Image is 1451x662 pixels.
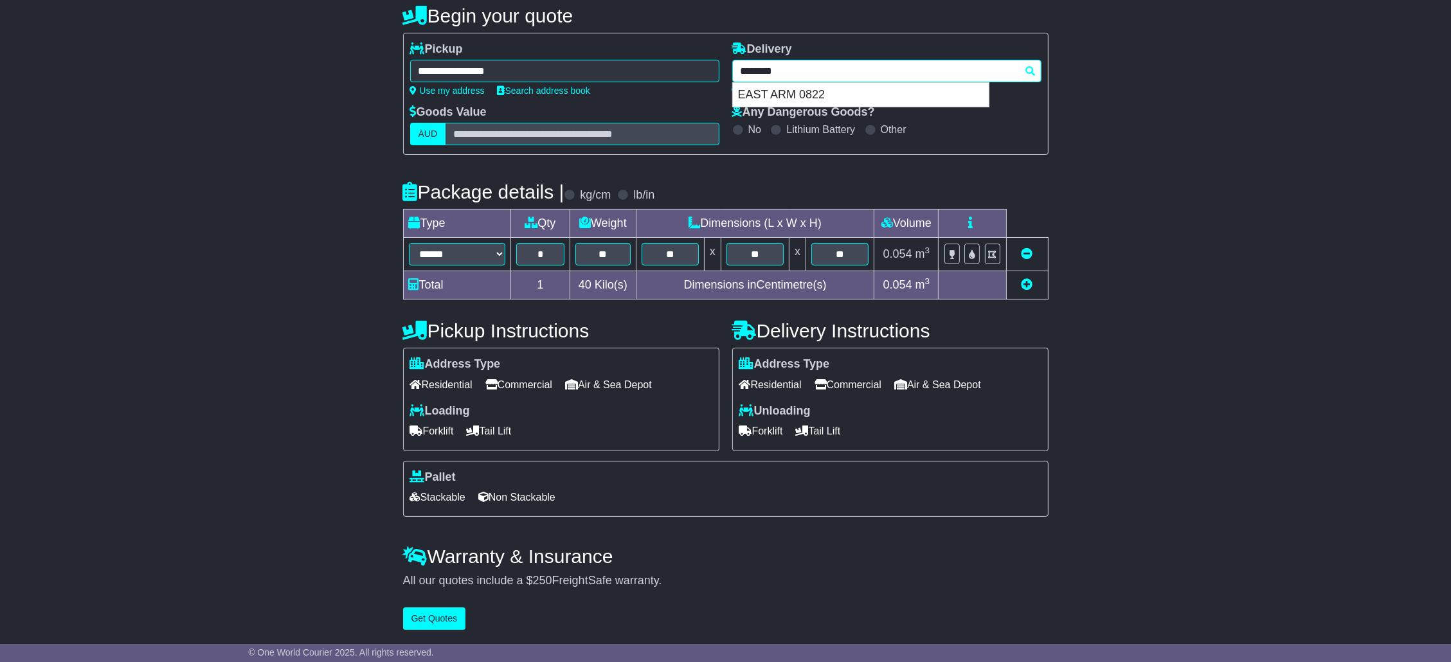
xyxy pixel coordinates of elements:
span: Forklift [739,421,783,441]
h4: Pickup Instructions [403,320,719,341]
td: Kilo(s) [570,271,636,300]
span: Commercial [485,375,552,395]
label: Unloading [739,404,811,418]
span: Tail Lift [467,421,512,441]
button: Get Quotes [403,607,466,630]
label: Any Dangerous Goods? [732,105,875,120]
label: Lithium Battery [786,123,855,136]
label: kg/cm [580,188,611,202]
label: Pallet [410,470,456,485]
a: Search address book [498,85,590,96]
span: Non Stackable [478,487,555,507]
td: x [704,238,721,271]
span: Forklift [410,421,454,441]
td: Weight [570,210,636,238]
td: Total [403,271,510,300]
td: Dimensions (L x W x H) [636,210,874,238]
td: Dimensions in Centimetre(s) [636,271,874,300]
span: 0.054 [883,278,912,291]
span: Tail Lift [796,421,841,441]
label: lb/in [633,188,654,202]
td: Qty [510,210,570,238]
label: No [748,123,761,136]
span: Residential [410,375,473,395]
span: m [915,278,930,291]
div: All our quotes include a $ FreightSafe warranty. [403,574,1049,588]
span: Residential [739,375,802,395]
h4: Begin your quote [403,5,1049,26]
div: EAST ARM 0822 [733,83,989,107]
label: Address Type [739,357,830,371]
h4: Delivery Instructions [732,320,1049,341]
td: x [789,238,806,271]
sup: 3 [925,246,930,255]
label: Goods Value [410,105,487,120]
h4: Package details | [403,181,564,202]
span: Air & Sea Depot [894,375,981,395]
span: Stackable [410,487,465,507]
span: 40 [579,278,591,291]
a: Remove this item [1022,247,1033,260]
span: m [915,247,930,260]
sup: 3 [925,276,930,286]
td: Volume [874,210,939,238]
label: Pickup [410,42,463,57]
span: 250 [533,574,552,587]
span: Commercial [815,375,881,395]
span: © One World Courier 2025. All rights reserved. [248,647,434,658]
span: 0.054 [883,247,912,260]
label: Loading [410,404,470,418]
h4: Warranty & Insurance [403,546,1049,567]
label: AUD [410,123,446,145]
a: Use my address [410,85,485,96]
label: Other [881,123,906,136]
label: Address Type [410,357,501,371]
td: 1 [510,271,570,300]
label: Delivery [732,42,792,57]
span: Air & Sea Depot [565,375,652,395]
td: Type [403,210,510,238]
a: Add new item [1022,278,1033,291]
